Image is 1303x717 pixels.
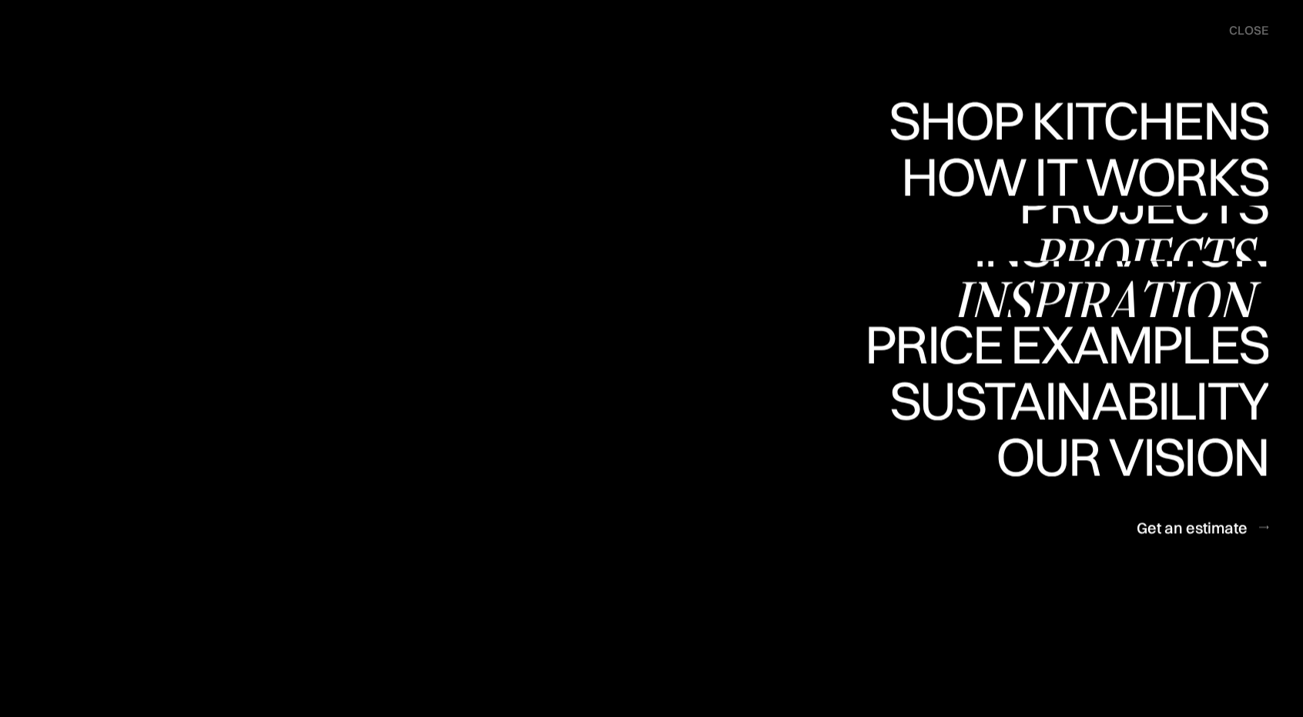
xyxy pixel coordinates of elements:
div: Price examples [865,372,1268,425]
a: How it worksHow it works [897,149,1268,205]
a: ProjectsProjects [1019,205,1268,262]
div: Sustainability [876,427,1268,481]
a: SustainabilitySustainability [876,373,1268,429]
div: Our vision [983,483,1268,537]
div: Projects [1019,231,1268,285]
div: Inspiration [952,275,1268,328]
div: Price examples [865,318,1268,372]
a: Shop KitchensShop Kitchens [881,93,1268,149]
a: Our visionOur vision [983,429,1268,485]
div: How it works [897,203,1268,257]
div: Our vision [983,429,1268,483]
a: InspirationInspiration [952,262,1268,318]
a: Price examplesPrice examples [865,318,1268,374]
div: Get an estimate [1137,517,1248,538]
div: Shop Kitchens [881,147,1268,201]
div: close [1229,22,1268,39]
div: How it works [897,149,1268,203]
div: Sustainability [876,373,1268,427]
div: menu [1214,15,1268,46]
div: Shop Kitchens [881,93,1268,147]
a: Get an estimate [1137,509,1268,546]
